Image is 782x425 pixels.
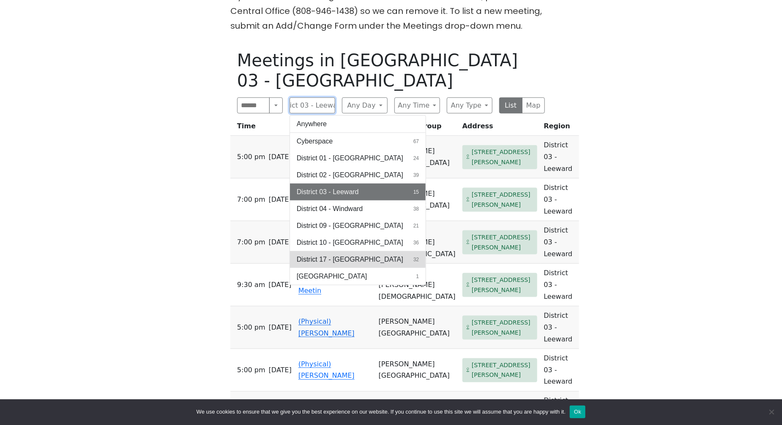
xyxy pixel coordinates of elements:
[375,306,459,349] td: [PERSON_NAME][GEOGRAPHIC_DATA]
[459,120,541,136] th: Address
[541,306,580,349] td: District 03 - Leeward
[290,116,426,133] button: Anywhere
[541,349,580,392] td: District 03 - Leeward
[413,171,419,179] span: 39 results
[342,97,388,114] button: Any Day
[413,154,419,162] span: 24 results
[541,136,580,179] td: District 03 - Leeward
[297,221,403,231] span: District 09 - [GEOGRAPHIC_DATA]
[499,97,522,114] button: List
[416,273,419,280] span: 1 result
[269,97,283,114] button: Search
[269,364,292,376] span: [DATE]
[290,150,426,167] button: District 01 - [GEOGRAPHIC_DATA]24 results
[541,120,580,136] th: Region
[375,349,459,392] td: [PERSON_NAME][GEOGRAPHIC_DATA]
[522,97,545,114] button: Map
[230,120,295,136] th: Time
[472,317,534,338] span: [STREET_ADDRESS][PERSON_NAME]
[472,147,534,168] span: [STREET_ADDRESS][PERSON_NAME]
[413,188,419,196] span: 15 results
[413,222,419,230] span: 21 results
[413,205,419,213] span: 38 results
[197,408,566,416] span: We use cookies to ensure that we give you the best experience on our website. If you continue to ...
[290,268,426,285] button: [GEOGRAPHIC_DATA]1 result
[290,251,426,268] button: District 17 - [GEOGRAPHIC_DATA]32 results
[269,322,292,333] span: [DATE]
[472,275,534,295] span: [STREET_ADDRESS][PERSON_NAME]
[472,360,534,381] span: [STREET_ADDRESS][PERSON_NAME]
[237,322,265,333] span: 5:00 PM
[269,194,292,206] span: [DATE]
[290,217,426,234] button: District 09 - [GEOGRAPHIC_DATA]21 results
[290,200,426,217] button: District 04 - Windward38 results
[570,406,585,418] button: Ok
[541,221,580,264] td: District 03 - Leeward
[767,408,776,416] span: No
[290,184,426,200] button: District 03 - Leeward15 results
[237,151,265,163] span: 5:00 PM
[447,97,492,114] button: Any Type
[290,133,426,150] button: Cyberspace67 results
[237,236,265,248] span: 7:00 PM
[413,239,419,246] span: 36 results
[297,271,367,282] span: [GEOGRAPHIC_DATA]
[268,279,291,291] span: [DATE]
[413,138,419,145] span: 67 results
[237,50,545,91] h1: Meetings in [GEOGRAPHIC_DATA] 03 - [GEOGRAPHIC_DATA]
[297,204,363,214] span: District 04 - Windward
[472,232,534,253] span: [STREET_ADDRESS][PERSON_NAME]
[237,97,270,114] input: Search
[541,264,580,306] td: District 03 - Leeward
[297,170,403,180] span: District 02 - [GEOGRAPHIC_DATA]
[290,115,426,285] div: District 03 - Leeward
[269,151,292,163] span: [DATE]
[413,256,419,263] span: 32 results
[297,136,333,146] span: Cyberspace
[290,167,426,184] button: District 02 - [GEOGRAPHIC_DATA]39 results
[290,234,426,251] button: District 10 - [GEOGRAPHIC_DATA]36 results
[237,279,265,291] span: 9:30 AM
[297,238,403,248] span: District 10 - [GEOGRAPHIC_DATA]
[269,236,292,248] span: [DATE]
[394,97,440,114] button: Any Time
[237,364,265,376] span: 5:00 PM
[472,189,534,210] span: [STREET_ADDRESS][PERSON_NAME]
[297,153,403,163] span: District 01 - [GEOGRAPHIC_DATA]
[297,187,359,197] span: District 03 - Leeward
[237,194,265,206] span: 7:00 PM
[297,254,403,265] span: District 17 - [GEOGRAPHIC_DATA]
[541,179,580,221] td: District 03 - Leeward
[298,360,355,380] a: (Physical) [PERSON_NAME]
[298,317,355,337] a: (Physical) [PERSON_NAME]
[290,97,335,114] button: District 03 - Leeward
